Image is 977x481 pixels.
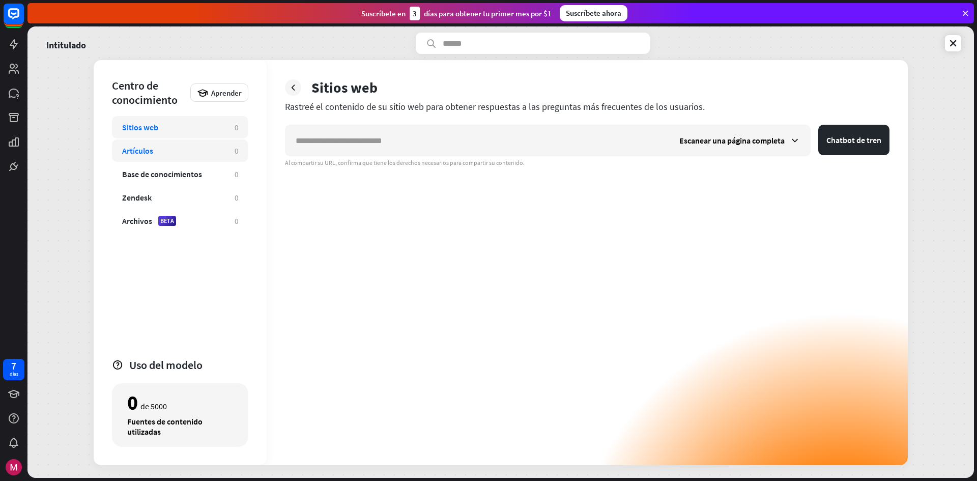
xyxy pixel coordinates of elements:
font: BETA [160,217,174,224]
a: 7 días [3,359,24,380]
font: de 5000 [140,401,167,411]
font: Suscríbete ahora [566,8,621,18]
font: Uso del modelo [129,358,203,372]
font: 0 [235,123,238,132]
font: 0 [235,146,238,156]
font: Chatbot de tren [826,135,881,145]
font: 3 [413,9,417,18]
font: Escanear una página completa [679,135,785,146]
font: Artículos [122,146,153,156]
font: Base de conocimientos [122,169,202,179]
font: días [10,371,18,377]
font: Archivos [122,216,152,226]
a: Intitulado [46,33,86,54]
font: Centro de conocimiento [112,78,178,107]
font: Intitulado [46,39,86,51]
font: Suscríbete en [361,9,406,18]
font: Al compartir su URL, confirma que tiene los derechos necesarios para compartir su contenido. [285,159,525,166]
font: Sitios web [122,122,158,132]
font: días para obtener tu primer mes por $1 [424,9,552,18]
font: 0 [235,216,238,226]
button: Chatbot de tren [818,125,889,155]
font: Aprender [211,88,242,98]
font: 0 [235,169,238,179]
font: 7 [11,359,16,372]
font: 0 [127,390,138,415]
font: Sitios web [311,78,378,97]
font: Rastreé el contenido de su sitio web para obtener respuestas a las preguntas más frecuentes de lo... [285,101,705,112]
font: Zendesk [122,192,152,203]
font: Fuentes de contenido utilizadas [127,416,203,437]
button: Abrir el widget de chat LiveChat [8,4,39,35]
font: 0 [235,193,238,203]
